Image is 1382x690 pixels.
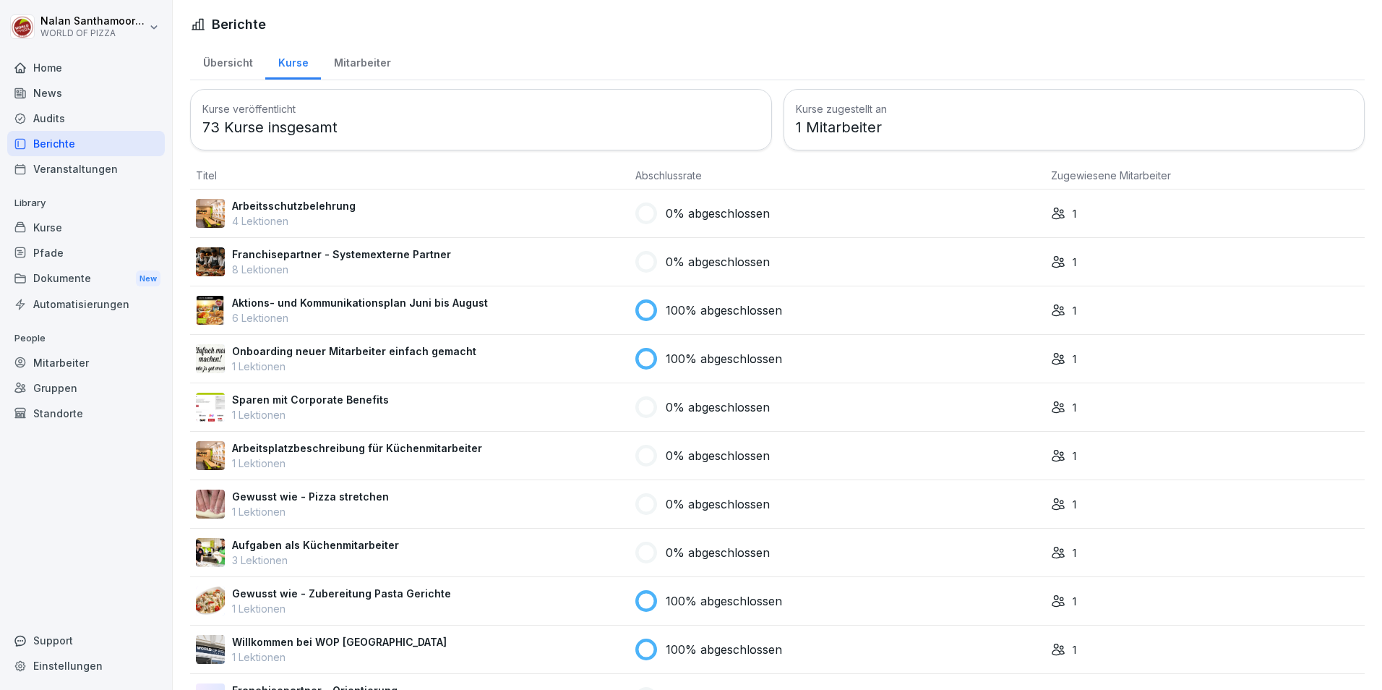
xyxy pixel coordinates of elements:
p: 8 Lektionen [232,262,451,277]
p: 0% abgeschlossen [666,544,770,561]
p: Nalan Santhamoorthy [40,15,146,27]
a: Einstellungen [7,653,165,678]
img: fptfw445wg0uer0j9cvk4vxb.png [196,635,225,664]
p: 1 [1073,594,1076,609]
h3: Kurse zugestellt an [796,101,1353,116]
p: 0% abgeschlossen [666,399,770,416]
span: Zugewiesene Mitarbeiter [1051,169,1171,182]
p: 1 [1073,400,1076,415]
div: Support [7,628,165,653]
p: 4 Lektionen [232,213,356,229]
a: Berichte [7,131,165,156]
img: c6ahff3tpkyjer6p5tw961a1.png [196,247,225,276]
img: jqubbvx9c2r4yejefextytfg.png [196,344,225,373]
th: Abschlussrate [630,162,1045,189]
p: 1 Lektionen [232,407,389,422]
a: Standorte [7,401,165,426]
p: 1 Mitarbeiter [796,116,1353,138]
span: Titel [196,169,217,182]
p: 1 Lektionen [232,504,389,519]
a: Veranstaltungen [7,156,165,182]
p: 1 Lektionen [232,649,447,665]
p: 1 [1073,303,1076,318]
p: 1 [1073,545,1076,561]
img: reu9pwv5jenc8sl7wjlftqhe.png [196,199,225,228]
p: 1 [1073,255,1076,270]
p: 6 Lektionen [232,310,488,325]
p: 100% abgeschlossen [666,592,782,610]
p: 0% abgeschlossen [666,447,770,464]
p: 1 Lektionen [232,456,482,471]
p: 1 [1073,642,1076,657]
p: 3 Lektionen [232,553,399,568]
p: 0% abgeschlossen [666,253,770,271]
p: 100% abgeschlossen [666,302,782,319]
p: 1 Lektionen [232,601,451,616]
p: Franchisepartner - Systemexterne Partner [232,247,451,262]
a: Automatisierungen [7,291,165,317]
p: Library [7,192,165,215]
p: WORLD OF PIZZA [40,28,146,38]
img: svgsejsrrvh5ssdbw0v3pcny.png [196,538,225,567]
p: Sparen mit Corporate Benefits [232,392,389,407]
a: News [7,80,165,106]
p: 1 Lektionen [232,359,476,374]
p: 73 Kurse insgesamt [202,116,760,138]
a: Audits [7,106,165,131]
div: Dokumente [7,265,165,292]
p: Gewusst wie - Pizza stretchen [232,489,389,504]
p: 100% abgeschlossen [666,641,782,658]
img: x3m0kug65gnsdidt1knvffp1.png [196,393,225,422]
div: New [136,271,160,287]
img: wv9qdipp89lowhfx6mawjprm.png [196,296,225,325]
p: Willkommen bei WOP [GEOGRAPHIC_DATA] [232,634,447,649]
p: 1 [1073,206,1076,221]
h3: Kurse veröffentlicht [202,101,760,116]
p: 1 [1073,352,1076,367]
p: Aufgaben als Küchenmitarbeiter [232,537,399,553]
a: Kurse [265,43,321,80]
p: 0% abgeschlossen [666,205,770,222]
p: Aktions- und Kommunikationsplan Juni bis August [232,295,488,310]
p: Arbeitsschutzbelehrung [232,198,356,213]
p: Onboarding neuer Mitarbeiter einfach gemacht [232,344,476,359]
a: Mitarbeiter [7,350,165,375]
a: Home [7,55,165,80]
img: oj3wlxclwqmvs3yn8voeppsp.png [196,587,225,616]
p: 1 [1073,448,1076,464]
a: DokumenteNew [7,265,165,292]
p: 100% abgeschlossen [666,350,782,367]
a: Mitarbeiter [321,43,403,80]
p: People [7,327,165,350]
p: Gewusst wie - Zubereitung Pasta Gerichte [232,586,451,601]
p: Arbeitsplatzbeschreibung für Küchenmitarbeiter [232,440,482,456]
img: cohfjx4ui2q7tcz6t6t7akpi.png [196,441,225,470]
a: Kurse [7,215,165,240]
a: Übersicht [190,43,265,80]
a: Gruppen [7,375,165,401]
img: omtcyif9wkfkbfxep8chs03y.png [196,490,225,519]
p: 1 [1073,497,1076,512]
h1: Berichte [212,14,266,34]
a: Pfade [7,240,165,265]
p: 0% abgeschlossen [666,495,770,513]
